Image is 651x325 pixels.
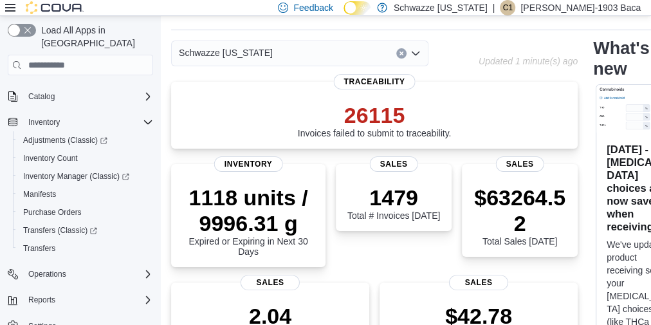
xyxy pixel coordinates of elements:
input: Dark Mode [344,1,371,15]
a: Transfers [18,241,60,256]
span: Catalog [28,91,55,102]
div: Total # Invoices [DATE] [347,185,440,221]
button: Inventory [23,115,65,130]
button: Catalog [23,89,60,104]
span: Inventory Count [23,153,78,163]
span: Inventory [28,117,60,127]
span: Sales [241,275,300,290]
button: Reports [3,291,158,309]
span: Transfers (Classic) [23,225,97,236]
button: Transfers [13,239,158,257]
h2: What's new [593,38,649,79]
a: Inventory Count [18,151,83,166]
span: Feedback [293,1,333,14]
a: Inventory Manager (Classic) [18,169,134,184]
button: Inventory Count [13,149,158,167]
div: Total Sales [DATE] [472,185,567,246]
span: Reports [23,292,153,308]
span: Inventory [214,156,283,172]
a: Adjustments (Classic) [13,131,158,149]
span: Catalog [23,89,153,104]
span: Purchase Orders [18,205,153,220]
span: Purchase Orders [23,207,82,218]
p: 1479 [347,185,440,210]
button: Reports [23,292,60,308]
span: Operations [28,269,66,279]
span: Transfers [18,241,153,256]
a: Manifests [18,187,61,202]
button: Open list of options [410,48,421,59]
span: Manifests [23,189,56,200]
span: Schwazze [US_STATE] [179,45,273,60]
a: Adjustments (Classic) [18,133,113,148]
span: Transfers (Classic) [18,223,153,238]
span: Adjustments (Classic) [23,135,107,145]
span: Manifests [18,187,153,202]
img: Cova [26,1,84,14]
p: $63264.52 [472,185,567,236]
span: Operations [23,266,153,282]
div: Invoices failed to submit to traceability. [298,102,452,138]
span: Inventory [23,115,153,130]
button: Manifests [13,185,158,203]
span: Inventory Manager (Classic) [23,171,129,181]
span: Inventory Manager (Classic) [18,169,153,184]
a: Transfers (Classic) [13,221,158,239]
span: Reports [28,295,55,305]
span: Sales [496,156,544,172]
button: Inventory [3,113,158,131]
p: 26115 [298,102,452,128]
span: Traceability [333,74,415,89]
button: Clear input [396,48,407,59]
p: Updated 1 minute(s) ago [479,56,578,66]
a: Purchase Orders [18,205,87,220]
span: Adjustments (Classic) [18,133,153,148]
span: Inventory Count [18,151,153,166]
button: Purchase Orders [13,203,158,221]
p: 1118 units / 9996.31 g [181,185,315,236]
span: Sales [370,156,418,172]
a: Transfers (Classic) [18,223,102,238]
div: Expired or Expiring in Next 30 Days [181,185,315,257]
span: Load All Apps in [GEOGRAPHIC_DATA] [36,24,153,50]
a: Inventory Manager (Classic) [13,167,158,185]
button: Operations [3,265,158,283]
button: Operations [23,266,71,282]
button: Catalog [3,88,158,106]
span: Transfers [23,243,55,254]
span: Sales [449,275,508,290]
